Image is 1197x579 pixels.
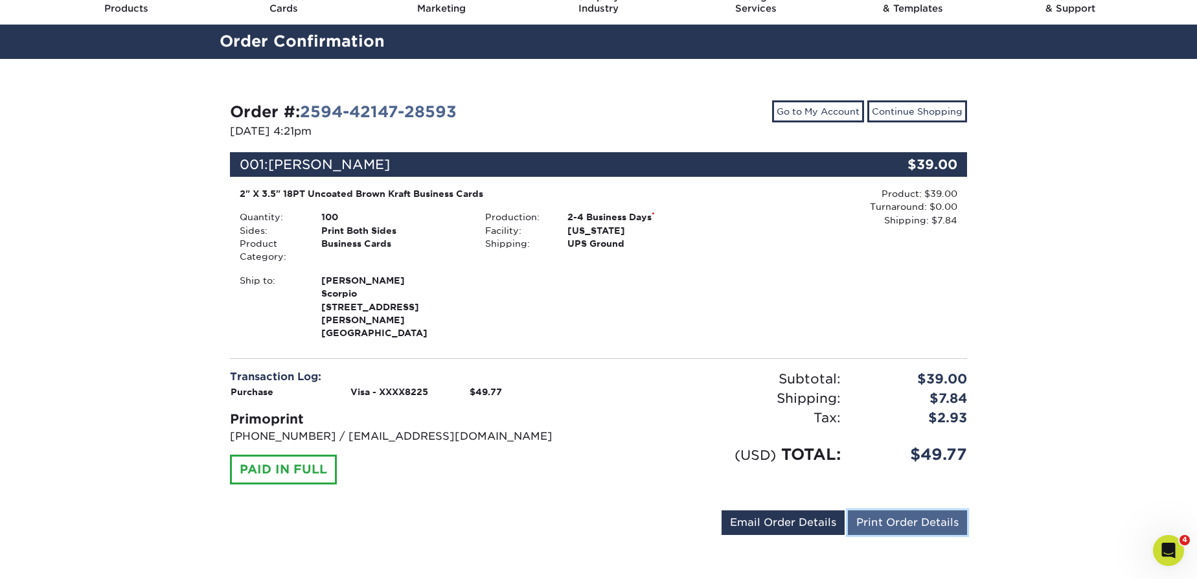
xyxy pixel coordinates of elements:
iframe: Intercom live chat [1153,535,1184,566]
p: [DATE] 4:21pm [230,124,589,139]
div: 001: [230,152,844,177]
span: TOTAL: [781,445,841,464]
div: $39.00 [844,152,967,177]
div: Subtotal: [598,369,850,389]
span: [PERSON_NAME] [268,157,390,172]
div: [US_STATE] [558,224,722,237]
div: 2" X 3.5" 18PT Uncoated Brown Kraft Business Cards [240,187,712,200]
strong: [GEOGRAPHIC_DATA] [321,274,466,339]
div: $49.77 [850,443,977,466]
a: Continue Shopping [867,100,967,122]
span: [PERSON_NAME] [321,274,466,287]
div: Transaction Log: [230,369,589,385]
span: 4 [1180,535,1190,545]
a: Print Order Details [848,510,967,535]
strong: Visa - XXXX8225 [350,387,428,397]
div: UPS Ground [558,237,722,250]
div: 100 [312,210,475,223]
p: [PHONE_NUMBER] / [EMAIL_ADDRESS][DOMAIN_NAME] [230,429,589,444]
div: Tax: [598,408,850,427]
div: Shipping: [475,237,557,250]
div: Sides: [230,224,312,237]
div: Shipping: [598,389,850,408]
div: Quantity: [230,210,312,223]
h2: Order Confirmation [210,30,987,54]
div: Facility: [475,224,557,237]
div: 2-4 Business Days [558,210,722,223]
span: [STREET_ADDRESS][PERSON_NAME] [321,301,466,327]
div: Business Cards [312,237,475,264]
div: $7.84 [850,389,977,408]
div: Print Both Sides [312,224,475,237]
strong: $49.77 [470,387,502,397]
div: Ship to: [230,274,312,340]
div: Product Category: [230,237,312,264]
div: $39.00 [850,369,977,389]
div: $2.93 [850,408,977,427]
strong: Purchase [231,387,273,397]
small: (USD) [735,447,776,463]
span: Scorpio [321,287,466,300]
div: PAID IN FULL [230,455,337,484]
a: Go to My Account [772,100,864,122]
div: Production: [475,210,557,223]
a: Email Order Details [722,510,845,535]
strong: Order #: [230,102,457,121]
div: Product: $39.00 Turnaround: $0.00 Shipping: $7.84 [722,187,957,227]
div: Primoprint [230,409,589,429]
a: 2594-42147-28593 [300,102,457,121]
